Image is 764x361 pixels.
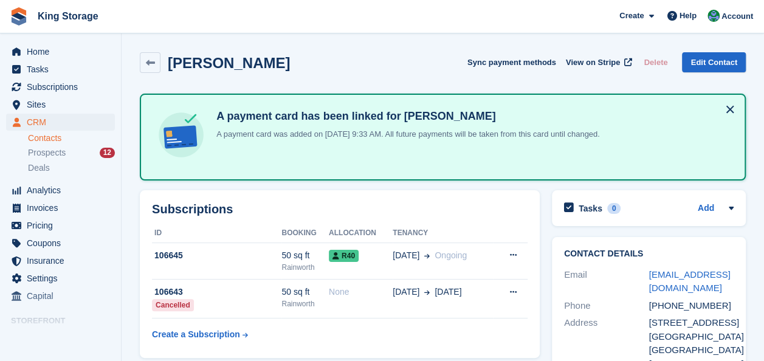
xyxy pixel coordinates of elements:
a: menu [6,217,115,234]
div: [PHONE_NUMBER] [649,299,734,313]
span: View on Stripe [566,57,620,69]
h2: Subscriptions [152,202,528,216]
img: John King [707,10,720,22]
div: 50 sq ft [281,249,329,262]
h2: Contact Details [564,249,734,259]
span: Help [680,10,697,22]
a: King Storage [33,6,103,26]
div: 12 [100,148,115,158]
a: menu [6,270,115,287]
span: Pricing [27,217,100,234]
a: menu [6,78,115,95]
div: 106643 [152,286,281,298]
a: menu [6,182,115,199]
div: [GEOGRAPHIC_DATA] [649,343,734,357]
div: Rainworth [281,298,329,309]
a: View on Stripe [561,52,635,72]
a: menu [6,114,115,131]
a: Add [698,202,714,216]
th: Booking [281,224,329,243]
span: Insurance [27,252,100,269]
a: Contacts [28,132,115,144]
span: R40 [329,250,359,262]
div: Create a Subscription [152,328,240,341]
span: Create [619,10,644,22]
th: Tenancy [393,224,493,243]
span: Subscriptions [27,78,100,95]
span: Sites [27,96,100,113]
h4: A payment card has been linked for [PERSON_NAME] [212,109,600,123]
span: Analytics [27,182,100,199]
span: Deals [28,162,50,174]
span: Account [721,10,753,22]
div: Email [564,268,649,295]
span: Storefront [11,315,121,327]
th: Allocation [329,224,393,243]
h2: [PERSON_NAME] [168,55,290,71]
span: [DATE] [435,286,461,298]
span: Online Store [27,330,100,347]
a: Prospects 12 [28,146,115,159]
span: Tasks [27,61,100,78]
a: Edit Contact [682,52,746,72]
a: menu [6,43,115,60]
a: menu [6,61,115,78]
div: 50 sq ft [281,286,329,298]
p: A payment card was added on [DATE] 9:33 AM. All future payments will be taken from this card unti... [212,128,600,140]
div: [STREET_ADDRESS] [649,316,734,330]
span: Coupons [27,235,100,252]
a: Preview store [100,331,115,346]
img: stora-icon-8386f47178a22dfd0bd8f6a31ec36ba5ce8667c1dd55bd0f319d3a0aa187defe.svg [10,7,28,26]
span: Home [27,43,100,60]
div: None [329,286,393,298]
a: menu [6,96,115,113]
a: [EMAIL_ADDRESS][DOMAIN_NAME] [649,269,731,294]
span: [DATE] [393,286,419,298]
a: Deals [28,162,115,174]
span: Invoices [27,199,100,216]
a: menu [6,330,115,347]
h2: Tasks [579,203,602,214]
span: CRM [27,114,100,131]
div: Phone [564,299,649,313]
span: Prospects [28,147,66,159]
a: Create a Subscription [152,323,248,346]
a: menu [6,235,115,252]
div: 106645 [152,249,281,262]
div: Rainworth [281,262,329,273]
span: [DATE] [393,249,419,262]
button: Delete [639,52,672,72]
div: Cancelled [152,299,194,311]
a: menu [6,252,115,269]
img: card-linked-ebf98d0992dc2aeb22e95c0e3c79077019eb2392cfd83c6a337811c24bc77127.svg [156,109,207,160]
div: 0 [607,203,621,214]
span: Capital [27,287,100,304]
span: Ongoing [435,250,467,260]
th: ID [152,224,281,243]
button: Sync payment methods [467,52,556,72]
a: menu [6,287,115,304]
div: [GEOGRAPHIC_DATA] [649,330,734,344]
span: Settings [27,270,100,287]
a: menu [6,199,115,216]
